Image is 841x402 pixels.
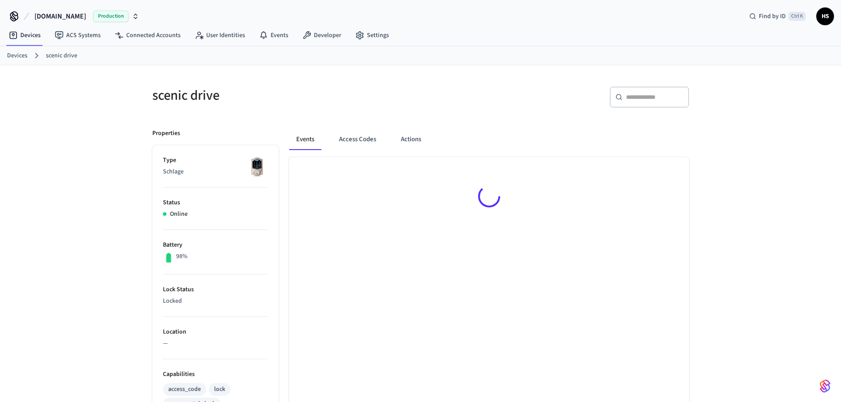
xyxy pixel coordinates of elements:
[163,156,268,165] p: Type
[163,240,268,250] p: Battery
[348,27,396,43] a: Settings
[7,51,27,60] a: Devices
[817,8,833,24] span: HS
[332,129,383,150] button: Access Codes
[163,285,268,294] p: Lock Status
[176,252,188,261] p: 98%
[163,370,268,379] p: Capabilities
[788,12,806,21] span: Ctrl K
[214,385,225,394] div: lock
[170,210,188,219] p: Online
[394,129,428,150] button: Actions
[168,385,201,394] div: access_code
[152,129,180,138] p: Properties
[252,27,295,43] a: Events
[48,27,108,43] a: ACS Systems
[46,51,77,60] a: scenic drive
[163,297,268,306] p: Locked
[163,327,268,337] p: Location
[246,156,268,178] img: Schlage Sense Smart Deadbolt with Camelot Trim, Front
[2,27,48,43] a: Devices
[163,167,268,177] p: Schlage
[816,8,834,25] button: HS
[289,129,321,150] button: Events
[820,379,830,393] img: SeamLogoGradient.69752ec5.svg
[34,11,86,22] span: [DOMAIN_NAME]
[188,27,252,43] a: User Identities
[163,198,268,207] p: Status
[742,8,813,24] div: Find by IDCtrl K
[295,27,348,43] a: Developer
[152,86,415,105] h5: scenic drive
[759,12,786,21] span: Find by ID
[163,339,268,348] p: —
[93,11,128,22] span: Production
[108,27,188,43] a: Connected Accounts
[289,129,689,150] div: ant example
